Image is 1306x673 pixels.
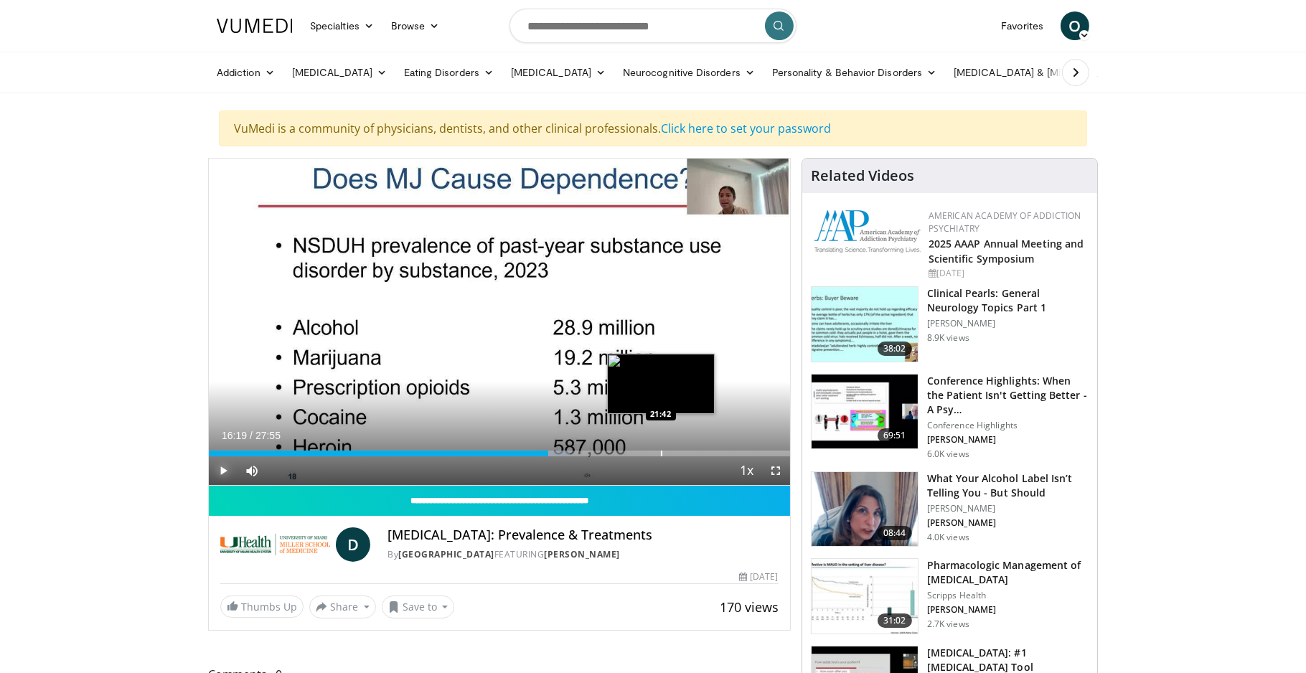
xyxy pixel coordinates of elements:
a: Personality & Behavior Disorders [764,58,945,87]
p: 4.0K views [927,532,969,543]
a: Click here to set your password [661,121,831,136]
a: [PERSON_NAME] [544,548,620,560]
a: Addiction [208,58,283,87]
p: Scripps Health [927,590,1089,601]
h4: Related Videos [811,167,914,184]
img: b20a009e-c028-45a8-b15f-eefb193e12bc.150x105_q85_crop-smart_upscale.jpg [812,559,918,634]
a: 08:44 What Your Alcohol Label Isn’t Telling You - But Should [PERSON_NAME] [PERSON_NAME] 4.0K views [811,471,1089,547]
a: Eating Disorders [395,58,502,87]
a: Neurocognitive Disorders [614,58,764,87]
h3: Clinical Pearls: General Neurology Topics Part 1 [927,286,1089,315]
a: Thumbs Up [220,596,304,618]
p: 6.0K views [927,448,969,460]
span: 08:44 [878,526,912,540]
button: Mute [238,456,266,485]
p: [PERSON_NAME] [927,503,1089,514]
p: 8.9K views [927,332,969,344]
img: University of Miami [220,527,330,562]
a: O [1061,11,1089,40]
span: 69:51 [878,428,912,443]
a: Favorites [992,11,1052,40]
a: D [336,527,370,562]
a: [MEDICAL_DATA] [502,58,614,87]
img: 91ec4e47-6cc3-4d45-a77d-be3eb23d61cb.150x105_q85_crop-smart_upscale.jpg [812,287,918,362]
a: 2025 AAAP Annual Meeting and Scientific Symposium [929,237,1084,265]
div: VuMedi is a community of physicians, dentists, and other clinical professionals. [219,110,1087,146]
button: Save to [382,596,455,618]
a: American Academy of Addiction Psychiatry [929,210,1081,235]
div: Progress Bar [209,451,790,456]
a: 31:02 Pharmacologic Management of [MEDICAL_DATA] Scripps Health [PERSON_NAME] 2.7K views [811,558,1089,634]
p: [PERSON_NAME] [927,517,1089,529]
span: 38:02 [878,342,912,356]
button: Share [309,596,376,618]
a: [MEDICAL_DATA] [283,58,395,87]
div: By FEATURING [387,548,778,561]
button: Playback Rate [733,456,761,485]
img: 4362ec9e-0993-4580-bfd4-8e18d57e1d49.150x105_q85_crop-smart_upscale.jpg [812,375,918,449]
img: VuMedi Logo [217,19,293,33]
div: [DATE] [739,570,778,583]
span: 31:02 [878,613,912,628]
span: / [250,430,253,441]
video-js: Video Player [209,159,790,486]
button: Play [209,456,238,485]
img: f7c290de-70ae-47e0-9ae1-04035161c232.png.150x105_q85_autocrop_double_scale_upscale_version-0.2.png [814,210,921,253]
h3: Pharmacologic Management of [MEDICAL_DATA] [927,558,1089,587]
h4: [MEDICAL_DATA]: Prevalence & Treatments [387,527,778,543]
span: 16:19 [222,430,247,441]
p: 2.7K views [927,618,969,630]
a: 69:51 Conference Highlights: When the Patient Isn't Getting Better - A Psy… Conference Highlights... [811,374,1089,460]
h3: What Your Alcohol Label Isn’t Telling You - But Should [927,471,1089,500]
span: 27:55 [255,430,281,441]
a: [MEDICAL_DATA] & [MEDICAL_DATA] [945,58,1150,87]
img: 3c46fb29-c319-40f0-ac3f-21a5db39118c.png.150x105_q85_crop-smart_upscale.png [812,472,918,547]
p: [PERSON_NAME] [927,604,1089,616]
a: Browse [382,11,448,40]
input: Search topics, interventions [509,9,797,43]
a: Specialties [301,11,382,40]
p: [PERSON_NAME] [927,434,1089,446]
img: image.jpeg [607,354,715,414]
div: [DATE] [929,267,1086,280]
a: [GEOGRAPHIC_DATA] [398,548,494,560]
button: Fullscreen [761,456,790,485]
a: 38:02 Clinical Pearls: General Neurology Topics Part 1 [PERSON_NAME] 8.9K views [811,286,1089,362]
span: 170 views [720,598,779,616]
p: [PERSON_NAME] [927,318,1089,329]
p: Conference Highlights [927,420,1089,431]
h3: Conference Highlights: When the Patient Isn't Getting Better - A Psy… [927,374,1089,417]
